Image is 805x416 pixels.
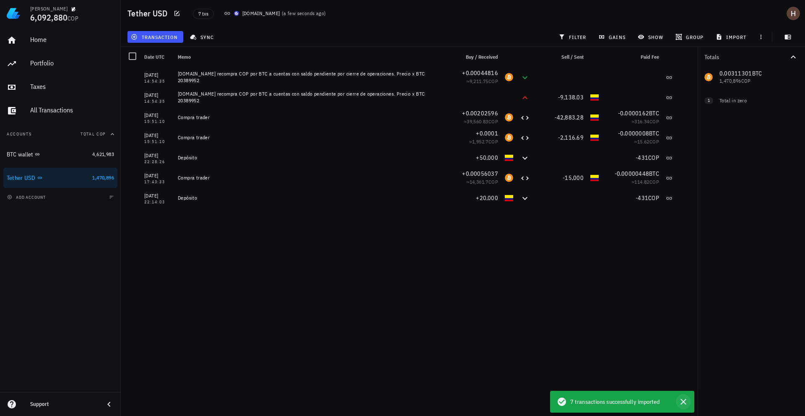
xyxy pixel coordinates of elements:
span: +0.0001 [476,130,498,137]
div: 22:14:03 [144,200,171,204]
span: 7 transactions successfully imported [570,397,660,406]
div: Tether USD [7,174,36,182]
div: BTC-icon [505,133,513,142]
div: [DATE] [144,71,171,79]
button: gains [595,31,631,43]
div: Paid Fee [602,47,662,67]
span: COP [488,118,498,125]
span: -0.0000162 [618,109,649,117]
span: 14,361.7 [470,179,488,185]
a: Home [3,30,117,50]
span: Date UTC [144,54,164,60]
button: add account [5,193,49,201]
div: COP-icon [590,93,599,101]
span: COP [649,138,659,145]
button: Totals [698,47,805,67]
span: 114.82 [634,179,649,185]
div: Compra trader [178,134,444,141]
span: ≈ [469,138,498,145]
span: ≈ [464,118,498,125]
div: 14:54:35 [144,99,171,104]
div: COP-icon [590,113,599,122]
div: Depósito [178,154,444,161]
img: LedgiFi [7,7,20,20]
span: import [717,34,747,40]
div: Support [30,401,97,408]
button: transaction [127,31,183,43]
span: show [639,34,663,40]
span: Memo [178,54,191,60]
span: 1,470,896 [92,174,114,181]
span: transaction [132,34,178,40]
div: Taxes [30,83,114,91]
span: -431 [636,154,648,161]
div: BTC-icon [505,174,513,182]
div: [DATE] [144,172,171,180]
span: ≈ [631,179,659,185]
span: Buy / Received [466,54,498,60]
div: BTC wallet [7,151,33,158]
span: COP [488,78,498,84]
span: -42,883.28 [555,114,584,121]
span: COP [649,118,659,125]
span: -9,138.03 [558,94,584,101]
span: group [677,34,704,40]
div: Sell / Sent [533,47,587,67]
button: filter [555,31,591,43]
span: filter [560,34,587,40]
span: sync [192,34,214,40]
span: +0.00056037 [462,170,498,177]
span: -431 [636,194,648,202]
div: avatar [787,7,800,20]
span: BTC [649,109,659,117]
span: COP [488,138,498,145]
span: ( ) [282,9,326,18]
a: Portfolio [3,54,117,74]
span: Sell / Sent [561,54,584,60]
div: COP-icon [590,133,599,142]
div: Portfolio [30,59,114,67]
a: BTC wallet 4,621,983 [3,144,117,164]
span: -15,000 [563,174,584,182]
span: BTC [649,130,659,137]
span: 316.34 [634,118,649,125]
div: BTC-icon [505,113,513,122]
button: group [672,31,709,43]
span: 1 [708,97,710,104]
button: show [634,31,668,43]
div: 14:54:35 [144,79,171,83]
div: [DOMAIN_NAME] recompra COP por BTC a cuentas con saldo pendiente por cierre de operaciones. Preci... [178,91,444,104]
div: [DATE] [144,192,171,200]
div: Depósito [178,195,444,201]
span: 1,952.7 [472,138,488,145]
div: 15:51:10 [144,120,171,124]
span: ≈ [634,138,659,145]
div: Memo [174,47,448,67]
span: 15.62 [637,138,649,145]
span: ≈ [467,179,498,185]
div: [DATE] [144,151,171,160]
div: COP-icon [590,174,599,182]
span: COP [488,179,498,185]
span: 6,092,880 [30,12,68,23]
div: [DATE] [144,111,171,120]
div: Date UTC [141,47,174,67]
div: 22:28:26 [144,160,171,164]
div: [DATE] [144,131,171,140]
span: 7 txs [198,9,208,18]
span: COP [648,154,659,161]
button: import [712,31,752,43]
div: [DATE] [144,91,171,99]
span: a few seconds ago [283,10,324,16]
div: 15:51:10 [144,140,171,144]
div: Buy / Received [448,47,501,67]
span: -2,116.69 [558,134,584,141]
div: BTC-icon [505,73,513,81]
div: All Transactions [30,106,114,114]
span: ≈ [631,118,659,125]
a: Tether USD 1,470,896 [3,168,117,188]
div: COP-icon [505,194,513,202]
span: +50,000 [476,154,498,161]
span: BTC [649,170,659,177]
span: Paid Fee [641,54,659,60]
